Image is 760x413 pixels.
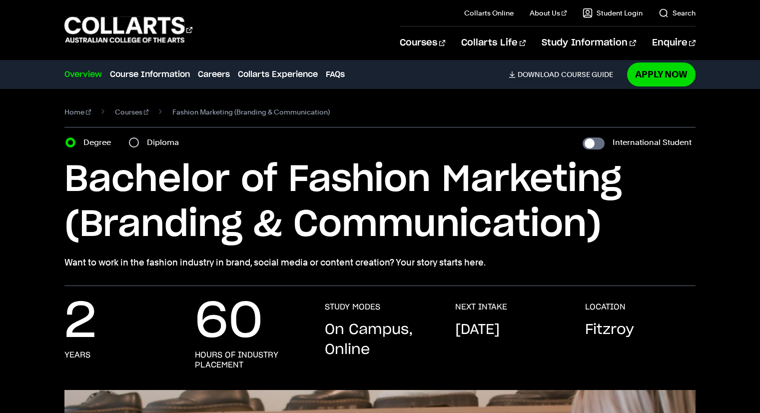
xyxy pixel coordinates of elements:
h3: STUDY MODES [325,302,380,312]
label: International Student [613,135,692,149]
a: Careers [198,68,230,80]
a: About Us [530,8,567,18]
p: On Campus, Online [325,320,435,360]
p: Want to work in the fashion industry in brand, social media or content creation? Your story start... [64,255,695,269]
h3: NEXT INTAKE [455,302,507,312]
h1: Bachelor of Fashion Marketing (Branding & Communication) [64,157,695,247]
a: DownloadCourse Guide [509,70,621,79]
a: Course Information [110,68,190,80]
h3: LOCATION [585,302,626,312]
a: Student Login [583,8,643,18]
p: [DATE] [455,320,500,340]
span: Download [518,70,559,79]
a: Enquire [652,26,696,59]
a: Overview [64,68,102,80]
p: 60 [195,302,263,342]
a: Search [659,8,696,18]
h3: hours of industry placement [195,350,305,370]
div: Go to homepage [64,15,192,44]
a: Courses [115,105,149,119]
p: Fitzroy [585,320,634,340]
a: Collarts Life [461,26,526,59]
label: Degree [83,135,117,149]
a: Study Information [542,26,636,59]
h3: years [64,350,90,360]
label: Diploma [147,135,185,149]
span: Fashion Marketing (Branding & Communication) [172,105,330,119]
a: Collarts Experience [238,68,318,80]
a: Home [64,105,91,119]
a: FAQs [326,68,345,80]
p: 2 [64,302,96,342]
a: Courses [400,26,445,59]
a: Apply Now [627,62,696,86]
a: Collarts Online [464,8,514,18]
